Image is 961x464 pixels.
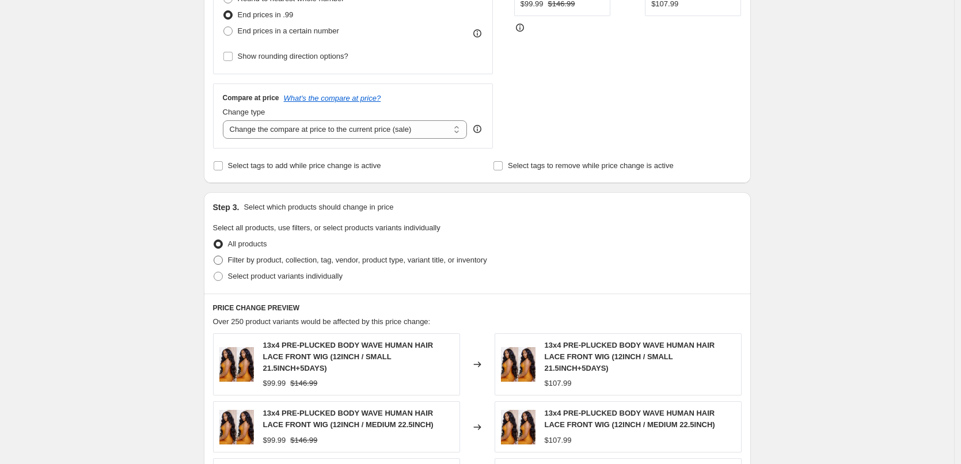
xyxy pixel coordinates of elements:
[263,409,434,429] span: 13x4 PRE-PLUCKED BODY WAVE HUMAN HAIR LACE FRONT WIG (12INCH / MEDIUM 22.5INCH)
[238,26,339,35] span: End prices in a certain number
[228,272,343,280] span: Select product variants individually
[213,223,440,232] span: Select all products, use filters, or select products variants individually
[545,341,715,372] span: 13x4 PRE-PLUCKED BODY WAVE HUMAN HAIR LACE FRONT WIG (12INCH / SMALL 21.5INCH+5DAYS)
[238,10,294,19] span: End prices in .99
[238,52,348,60] span: Show rounding direction options?
[228,239,267,248] span: All products
[501,347,535,382] img: 13x4-pre-plucked-body-wave-human-hair-lace-front-wig-280_80x.jpg
[244,201,393,213] p: Select which products should change in price
[508,161,674,170] span: Select tags to remove while price change is active
[284,94,381,102] button: What's the compare at price?
[290,378,317,389] strike: $146.99
[223,108,265,116] span: Change type
[213,317,431,326] span: Over 250 product variants would be affected by this price change:
[263,435,286,446] div: $99.99
[219,347,254,382] img: 13x4-pre-plucked-body-wave-human-hair-lace-front-wig-280_80x.jpg
[545,435,572,446] div: $107.99
[545,409,715,429] span: 13x4 PRE-PLUCKED BODY WAVE HUMAN HAIR LACE FRONT WIG (12INCH / MEDIUM 22.5INCH)
[213,303,742,313] h6: PRICE CHANGE PREVIEW
[219,410,254,444] img: 13x4-pre-plucked-body-wave-human-hair-lace-front-wig-280_80x.jpg
[213,201,240,213] h2: Step 3.
[223,93,279,102] h3: Compare at price
[228,256,487,264] span: Filter by product, collection, tag, vendor, product type, variant title, or inventory
[501,410,535,444] img: 13x4-pre-plucked-body-wave-human-hair-lace-front-wig-280_80x.jpg
[263,341,434,372] span: 13x4 PRE-PLUCKED BODY WAVE HUMAN HAIR LACE FRONT WIG (12INCH / SMALL 21.5INCH+5DAYS)
[263,378,286,389] div: $99.99
[545,378,572,389] div: $107.99
[290,435,317,446] strike: $146.99
[472,123,483,135] div: help
[228,161,381,170] span: Select tags to add while price change is active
